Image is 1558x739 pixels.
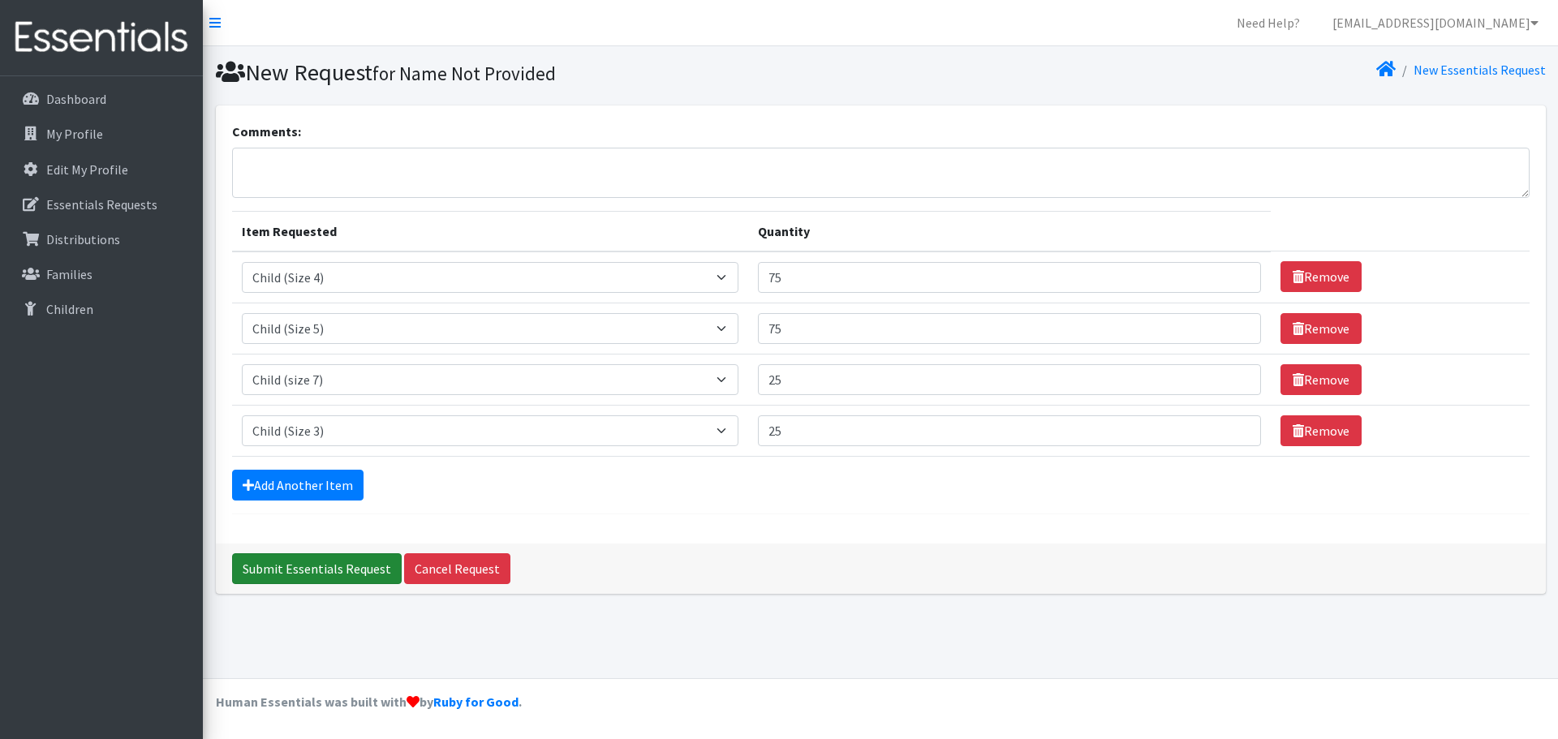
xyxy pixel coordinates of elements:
a: Remove [1280,364,1362,395]
a: My Profile [6,118,196,150]
p: Dashboard [46,91,106,107]
h1: New Request [216,58,875,87]
th: Item Requested [232,211,749,251]
a: Ruby for Good [433,694,519,710]
input: Submit Essentials Request [232,553,402,584]
p: My Profile [46,126,103,142]
img: HumanEssentials [6,11,196,65]
a: [EMAIL_ADDRESS][DOMAIN_NAME] [1319,6,1552,39]
p: Children [46,301,93,317]
a: Cancel Request [404,553,510,584]
p: Families [46,266,93,282]
a: Dashboard [6,83,196,115]
a: Need Help? [1224,6,1313,39]
a: New Essentials Request [1414,62,1546,78]
a: Distributions [6,223,196,256]
strong: Human Essentials was built with by . [216,694,522,710]
a: Children [6,293,196,325]
a: Families [6,258,196,290]
a: Remove [1280,313,1362,344]
th: Quantity [748,211,1271,251]
a: Remove [1280,415,1362,446]
small: for Name Not Provided [372,62,556,85]
label: Comments: [232,122,301,141]
p: Edit My Profile [46,161,128,178]
p: Essentials Requests [46,196,157,213]
a: Add Another Item [232,470,364,501]
a: Edit My Profile [6,153,196,186]
a: Essentials Requests [6,188,196,221]
a: Remove [1280,261,1362,292]
p: Distributions [46,231,120,247]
